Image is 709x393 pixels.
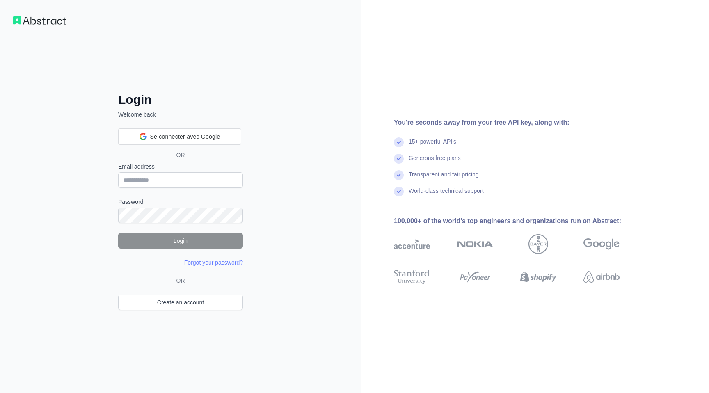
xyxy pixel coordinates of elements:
img: nokia [457,234,493,254]
img: stanford university [394,268,430,286]
span: Se connecter avec Google [150,133,220,141]
img: check mark [394,137,404,147]
div: 15+ powerful API's [409,137,456,154]
img: google [583,234,620,254]
p: Welcome back [118,110,243,119]
div: Transparent and fair pricing [409,170,479,187]
div: Se connecter avec Google [118,128,241,145]
img: Workflow [13,16,66,25]
h2: Login [118,92,243,107]
img: check mark [394,154,404,164]
span: OR [173,276,188,285]
div: 100,000+ of the world's top engineers and organizations run on Abstract: [394,216,646,226]
div: World-class technical support [409,187,484,203]
img: bayer [528,234,548,254]
div: You're seconds away from your free API key, along with: [394,118,646,128]
label: Password [118,198,243,206]
img: check mark [394,170,404,180]
img: check mark [394,187,404,196]
a: Create an account [118,295,243,310]
img: payoneer [457,268,493,286]
img: shopify [520,268,556,286]
img: airbnb [583,268,620,286]
label: Email address [118,162,243,171]
span: OR [170,151,192,159]
a: Forgot your password? [184,259,243,266]
div: Generous free plans [409,154,461,170]
img: accenture [394,234,430,254]
button: Login [118,233,243,249]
